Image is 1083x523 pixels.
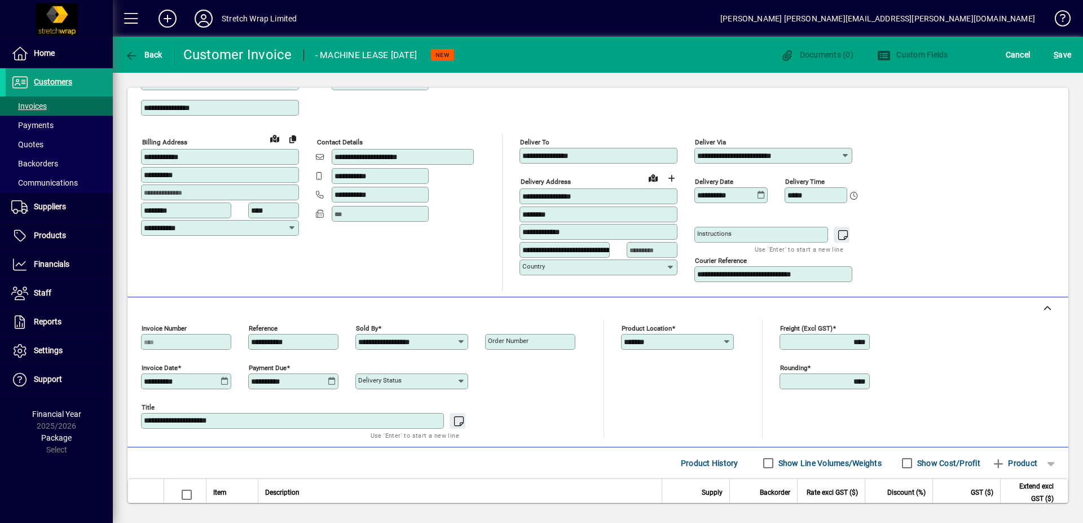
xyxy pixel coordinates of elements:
button: Custom Fields [874,45,951,65]
a: Reports [6,308,113,336]
button: Choose address [662,169,680,187]
mat-label: Deliver To [520,138,549,146]
div: Stretch Wrap Limited [222,10,297,28]
a: Knowledge Base [1046,2,1069,39]
span: Communications [11,178,78,187]
div: [PERSON_NAME] [PERSON_NAME][EMAIL_ADDRESS][PERSON_NAME][DOMAIN_NAME] [720,10,1035,28]
div: - MACHINE LEASE [DATE] [315,46,417,64]
button: Back [122,45,165,65]
span: Item [213,486,227,499]
mat-label: Delivery status [358,376,402,384]
span: S [1054,50,1058,59]
a: Payments [6,116,113,135]
button: Product [986,453,1043,473]
button: Profile [186,8,222,29]
label: Show Line Volumes/Weights [776,458,882,469]
span: Back [125,50,162,59]
mat-label: Rounding [780,364,807,372]
span: NEW [435,51,450,59]
span: ave [1054,46,1071,64]
a: Home [6,39,113,68]
mat-label: Order number [488,337,529,345]
mat-label: Instructions [697,230,732,238]
button: Product History [676,453,743,473]
span: Extend excl GST ($) [1007,480,1054,505]
mat-hint: Use 'Enter' to start a new line [755,243,843,256]
div: Customer Invoice [183,46,292,64]
button: Documents (0) [777,45,856,65]
mat-label: Title [142,403,155,411]
span: Financials [34,260,69,269]
mat-label: Country [522,262,545,270]
button: Add [149,8,186,29]
mat-label: Payment due [249,364,287,372]
span: Payments [11,121,54,130]
a: Suppliers [6,193,113,221]
mat-label: Courier Reference [695,257,747,265]
span: Backorder [760,486,790,499]
a: View on map [266,129,284,147]
a: Invoices [6,96,113,116]
a: Backorders [6,154,113,173]
mat-hint: Use 'Enter' to start a new line [371,429,459,442]
mat-label: Reference [249,324,278,332]
mat-label: Invoice number [142,324,187,332]
mat-label: Deliver via [695,138,726,146]
span: Package [41,433,72,442]
span: Description [265,486,300,499]
button: Cancel [1003,45,1033,65]
mat-label: Delivery date [695,178,733,186]
span: Customers [34,77,72,86]
mat-label: Invoice date [142,364,178,372]
a: View on map [644,169,662,187]
span: Products [34,231,66,240]
mat-label: Sold by [356,324,378,332]
span: Custom Fields [877,50,948,59]
span: Supply [702,486,723,499]
button: Copy to Delivery address [284,130,302,148]
span: Product History [681,454,738,472]
mat-label: Delivery time [785,178,825,186]
label: Show Cost/Profit [915,458,980,469]
app-page-header-button: Back [113,45,175,65]
a: Staff [6,279,113,307]
span: Reports [34,317,61,326]
span: Backorders [11,159,58,168]
span: Cancel [1006,46,1031,64]
button: Save [1051,45,1074,65]
span: Suppliers [34,202,66,211]
span: Staff [34,288,51,297]
a: Financials [6,250,113,279]
a: Communications [6,173,113,192]
span: Quotes [11,140,43,149]
span: Product [992,454,1037,472]
mat-label: Product location [622,324,672,332]
span: Discount (%) [887,486,926,499]
a: Quotes [6,135,113,154]
a: Settings [6,337,113,365]
span: Support [34,375,62,384]
a: Products [6,222,113,250]
a: Support [6,366,113,394]
span: Settings [34,346,63,355]
span: Rate excl GST ($) [807,486,858,499]
span: Home [34,49,55,58]
span: Invoices [11,102,47,111]
span: Documents (0) [780,50,853,59]
mat-label: Freight (excl GST) [780,324,833,332]
span: GST ($) [971,486,993,499]
span: Financial Year [32,410,81,419]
